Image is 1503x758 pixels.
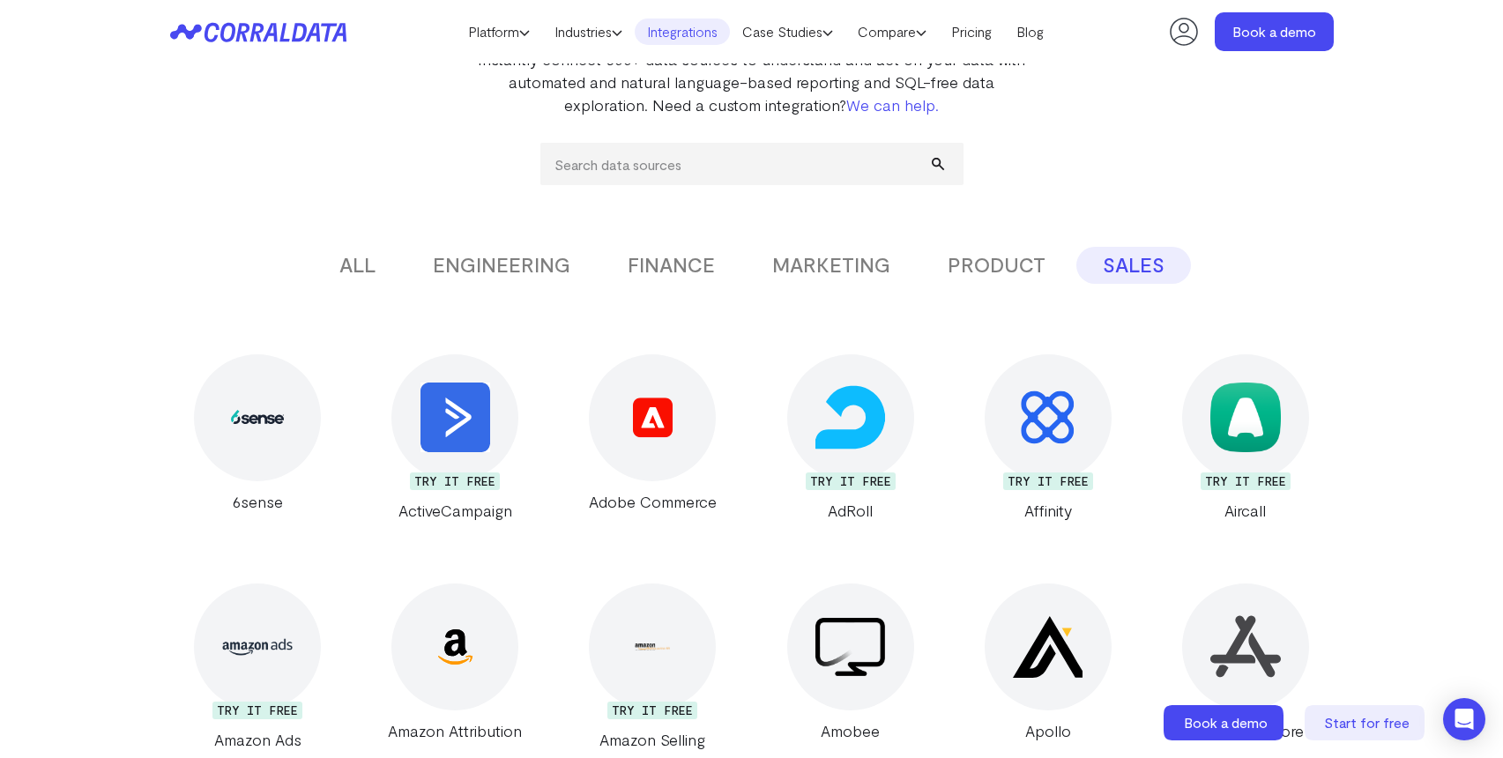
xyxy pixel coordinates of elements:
[815,618,885,676] img: Amobee
[763,354,938,522] a: AdRoll TRY IT FREE AdRoll
[960,499,1135,522] div: Affinity
[960,354,1135,522] a: Affinity TRY IT FREE Affinity
[845,19,939,45] a: Compare
[1013,616,1083,677] img: Apollo
[806,472,896,490] div: TRY IT FREE
[437,629,472,665] img: Amazon Attribution
[1210,612,1280,681] img: Apple App Store
[1324,714,1410,731] span: Start for free
[633,398,673,438] img: Adobe Commerce
[635,629,670,665] img: Amazon Selling Partner
[601,247,741,284] button: FINANCE
[846,95,939,115] a: We can help.
[222,638,292,656] img: Amazon Ads
[368,499,543,522] div: ActiveCampaign
[313,247,402,284] button: ALL
[212,702,302,719] div: TRY IT FREE
[565,354,740,522] a: Adobe Commerce Adobe Commerce
[420,383,490,452] img: ActiveCampaign
[1305,705,1428,740] a: Start for free
[565,490,740,513] div: Adobe Commerce
[1076,247,1191,284] button: SALES
[542,19,635,45] a: Industries
[1004,19,1056,45] a: Blog
[763,719,938,742] div: Amobee
[540,143,964,185] input: Search data sources
[170,490,346,513] div: 6sense
[1210,383,1280,452] img: Aircall
[474,48,1030,116] p: Instantly connect 500+ data sources to understand and act on your data with automated and natural...
[1184,714,1268,731] span: Book a demo
[1164,705,1287,740] a: Book a demo
[456,19,542,45] a: Platform
[1003,472,1093,490] div: TRY IT FREE
[1443,698,1485,740] div: Open Intercom Messenger
[815,383,885,452] img: AdRoll
[231,410,285,425] img: 6sense
[1021,390,1075,444] img: Affinity
[939,19,1004,45] a: Pricing
[635,19,730,45] a: Integrations
[170,728,346,751] div: Amazon Ads
[1215,12,1334,51] a: Book a demo
[406,247,597,284] button: ENGINEERING
[730,19,845,45] a: Case Studies
[1157,499,1333,522] div: Aircall
[1157,354,1333,522] a: Aircall TRY IT FREE Aircall
[607,702,697,719] div: TRY IT FREE
[368,719,543,742] div: Amazon Attribution
[921,247,1072,284] button: PRODUCT
[746,247,917,284] button: MARKETING
[368,354,543,522] a: ActiveCampaign TRY IT FREE ActiveCampaign
[1201,472,1291,490] div: TRY IT FREE
[1157,719,1333,742] div: Apple App Store
[170,354,346,522] a: 6sense 6sense
[410,472,500,490] div: TRY IT FREE
[763,499,938,522] div: AdRoll
[960,719,1135,742] div: Apollo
